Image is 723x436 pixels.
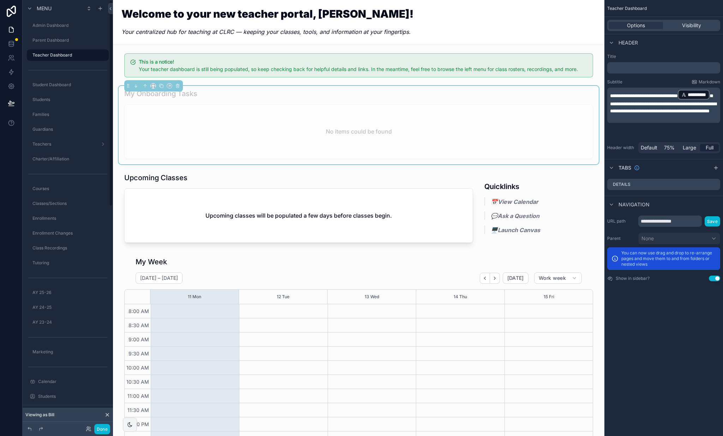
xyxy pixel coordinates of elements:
[613,182,631,187] label: Details
[27,124,109,135] a: Guardians
[326,127,392,136] h2: No items could be found
[27,242,109,254] a: Class Recordings
[32,97,107,102] label: Students
[692,79,720,85] a: Markdown
[27,153,109,165] a: Charter/Affiliation
[32,112,107,117] label: Families
[32,349,107,355] label: Marketing
[32,126,107,132] label: Guardians
[25,412,54,418] span: Viewing as Bill
[619,201,650,208] span: Navigation
[38,379,107,384] label: Calendar
[27,376,109,387] a: Calendar
[32,216,107,221] label: Enrollments
[32,245,107,251] label: Class Recordings
[607,236,635,241] label: Parent
[32,290,107,295] label: AY 25-26
[27,94,109,105] a: Students
[27,139,109,150] a: Teachers
[32,52,104,58] label: Teacher Dashboard
[32,260,107,266] label: Tutoring
[27,198,109,209] a: Classes/Sections
[32,82,107,88] label: Student Dashboard
[621,250,716,267] p: You can now use drag and drop to re-arrange pages and move them to and from folders or nested views
[627,22,645,29] span: Options
[32,37,107,43] label: Parent Dashboard
[699,79,720,85] span: Markdown
[121,8,413,19] h1: Welcome to your new teacher portal, [PERSON_NAME]!
[607,88,720,123] div: scrollable content
[27,49,109,61] a: Teacher Dashboard
[27,213,109,224] a: Enrollments
[619,164,631,171] span: Tabs
[27,346,109,358] a: Marketing
[682,22,701,29] span: Visibility
[27,317,109,328] a: AY 23-24
[607,79,622,85] label: Subtitle
[121,28,411,35] em: Your centralized hub for teaching at CLRC — keeping your classes, tools, and information at your ...
[32,156,107,162] label: Charter/Affiliation
[32,23,107,28] label: Admin Dashboard
[32,230,107,236] label: Enrollment Changes
[37,5,52,12] span: Menu
[607,6,647,11] span: Teacher Dashboard
[38,394,107,399] label: Students
[27,79,109,90] a: Student Dashboard
[32,305,107,310] label: AY 24-25
[706,144,713,151] span: Full
[27,20,109,31] a: Admin Dashboard
[27,35,109,46] a: Parent Dashboard
[641,235,654,242] span: None
[705,216,720,226] button: Save
[32,141,97,147] label: Teachers
[616,276,650,281] label: Show in sidebar?
[638,232,720,244] button: None
[32,186,107,192] label: Courses
[27,183,109,194] a: Courses
[607,218,635,224] label: URL path
[27,391,109,402] a: Students
[607,62,720,73] div: scrollable content
[27,109,109,120] a: Families
[27,302,109,313] a: AY 24-25
[27,257,109,269] a: Tutoring
[94,424,110,434] button: Done
[124,89,197,99] h1: My Onboarding Tasks
[32,319,107,325] label: AY 23-24
[683,144,696,151] span: Large
[27,287,109,298] a: AY 25-26
[664,144,675,151] span: 75%
[32,201,107,206] label: Classes/Sections
[27,228,109,239] a: Enrollment Changes
[619,39,638,46] span: Header
[641,144,657,151] span: Default
[607,54,720,59] label: Title
[607,145,635,151] label: Header width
